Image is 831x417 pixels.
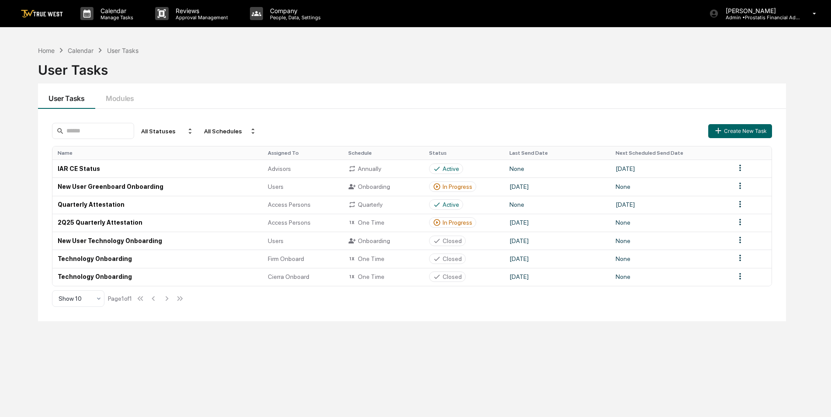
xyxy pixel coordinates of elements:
[52,177,263,195] td: New User Greenboard Onboarding
[610,268,730,286] td: None
[610,196,730,214] td: [DATE]
[348,255,418,263] div: One Time
[107,47,138,54] div: User Tasks
[93,7,138,14] p: Calendar
[52,250,263,268] td: Technology Onboarding
[268,255,304,262] span: Firm Onboard
[93,14,138,21] p: Manage Tasks
[504,250,611,268] td: [DATE]
[443,183,472,190] div: In Progress
[348,201,418,208] div: Quarterly
[610,177,730,195] td: None
[169,7,232,14] p: Reviews
[443,201,459,208] div: Active
[443,237,462,244] div: Closed
[108,295,132,302] div: Page 1 of 1
[268,165,291,172] span: Advisors
[504,214,611,232] td: [DATE]
[348,183,418,191] div: Onboarding
[268,201,311,208] span: Access Persons
[268,183,284,190] span: Users
[38,83,95,109] button: User Tasks
[268,237,284,244] span: Users
[504,196,611,214] td: None
[610,160,730,177] td: [DATE]
[52,214,263,232] td: 2Q25 Quarterly Attestation
[504,160,611,177] td: None
[443,255,462,262] div: Closed
[610,214,730,232] td: None
[504,232,611,250] td: [DATE]
[424,146,504,160] th: Status
[268,219,311,226] span: Access Persons
[52,268,263,286] td: Technology Onboarding
[348,273,418,281] div: One Time
[52,232,263,250] td: New User Technology Onboarding
[610,250,730,268] td: None
[443,273,462,280] div: Closed
[169,14,232,21] p: Approval Management
[504,268,611,286] td: [DATE]
[348,165,418,173] div: Annually
[52,160,263,177] td: IAR CE Status
[138,124,197,138] div: All Statuses
[38,47,55,54] div: Home
[719,14,800,21] p: Admin • Prostatis Financial Advisors
[443,165,459,172] div: Active
[443,219,472,226] div: In Progress
[610,232,730,250] td: None
[263,7,325,14] p: Company
[348,219,418,226] div: One Time
[719,7,800,14] p: [PERSON_NAME]
[348,237,418,245] div: Onboarding
[52,146,263,160] th: Name
[504,146,611,160] th: Last Send Date
[268,273,309,280] span: Cierra Onboard
[504,177,611,195] td: [DATE]
[95,83,145,109] button: Modules
[708,124,772,138] button: Create New Task
[201,124,260,138] div: All Schedules
[263,14,325,21] p: People, Data, Settings
[803,388,827,412] iframe: Open customer support
[38,55,786,78] div: User Tasks
[21,10,63,18] img: logo
[610,146,730,160] th: Next Scheduled Send Date
[343,146,423,160] th: Schedule
[68,47,93,54] div: Calendar
[52,196,263,214] td: Quarterly Attestation
[263,146,343,160] th: Assigned To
